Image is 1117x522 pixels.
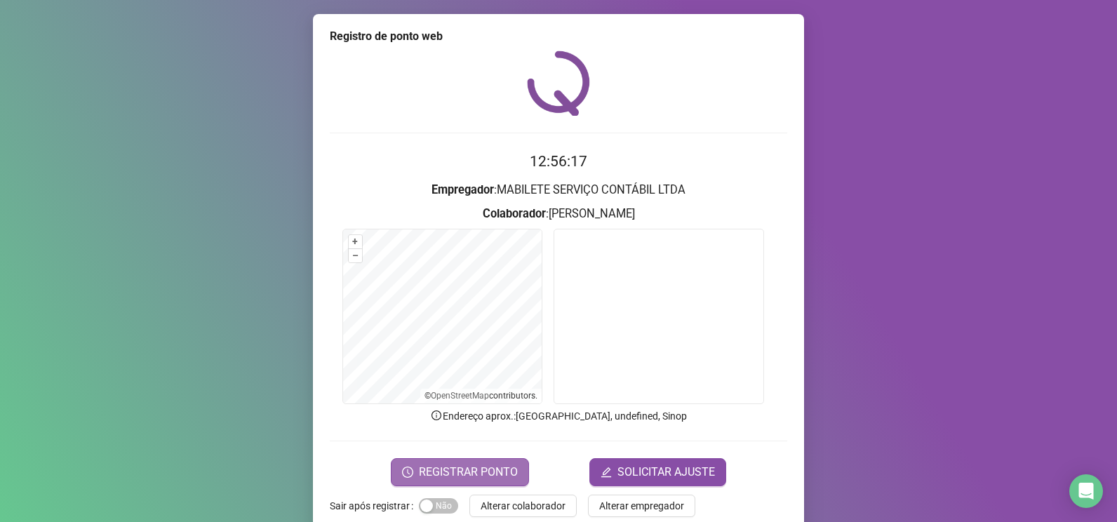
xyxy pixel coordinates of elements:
[588,495,695,517] button: Alterar empregador
[349,235,362,248] button: +
[1069,474,1103,508] div: Open Intercom Messenger
[617,464,715,481] span: SOLICITAR AJUSTE
[527,51,590,116] img: QRPoint
[432,183,494,196] strong: Empregador
[330,181,787,199] h3: : MABILETE SERVIÇO CONTÁBIL LTDA
[424,391,537,401] li: © contributors.
[402,467,413,478] span: clock-circle
[330,408,787,424] p: Endereço aprox. : [GEOGRAPHIC_DATA], undefined, Sinop
[330,205,787,223] h3: : [PERSON_NAME]
[481,498,566,514] span: Alterar colaborador
[483,207,546,220] strong: Colaborador
[330,28,787,45] div: Registro de ponto web
[431,391,489,401] a: OpenStreetMap
[601,467,612,478] span: edit
[391,458,529,486] button: REGISTRAR PONTO
[330,495,419,517] label: Sair após registrar
[430,409,443,422] span: info-circle
[469,495,577,517] button: Alterar colaborador
[599,498,684,514] span: Alterar empregador
[419,464,518,481] span: REGISTRAR PONTO
[349,249,362,262] button: –
[589,458,726,486] button: editSOLICITAR AJUSTE
[530,153,587,170] time: 12:56:17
